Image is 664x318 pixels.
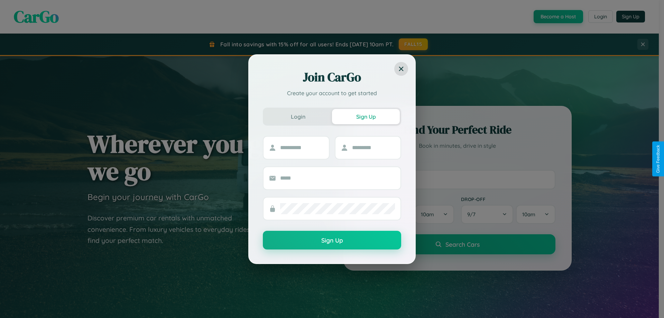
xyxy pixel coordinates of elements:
div: Give Feedback [656,145,661,173]
button: Sign Up [263,231,401,249]
h2: Join CarGo [263,69,401,85]
button: Login [264,109,332,124]
button: Sign Up [332,109,400,124]
p: Create your account to get started [263,89,401,97]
